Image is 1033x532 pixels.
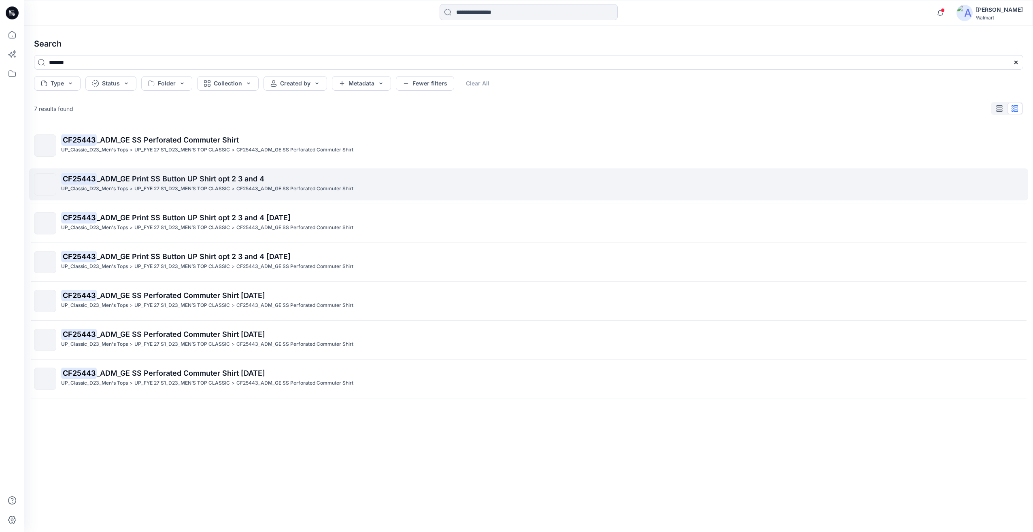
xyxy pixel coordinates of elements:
[236,223,353,232] p: CF25443_ADM_GE SS Perforated Commuter Shirt
[134,146,230,154] p: UP_FYE 27 S1_D23_MEN’S TOP CLASSIC
[134,262,230,271] p: UP_FYE 27 S1_D23_MEN’S TOP CLASSIC
[264,76,327,91] button: Created by
[130,340,133,349] p: >
[130,301,133,310] p: >
[396,76,454,91] button: Fewer filters
[130,185,133,193] p: >
[134,185,230,193] p: UP_FYE 27 S1_D23_MEN’S TOP CLASSIC
[134,340,230,349] p: UP_FYE 27 S1_D23_MEN’S TOP CLASSIC
[236,340,353,349] p: CF25443_ADM_GE SS Perforated Commuter Shirt
[97,369,265,377] span: _ADM_GE SS Perforated Commuter Shirt [DATE]
[61,340,128,349] p: UP_Classic_D23_Men's Tops
[130,262,133,271] p: >
[976,5,1023,15] div: [PERSON_NAME]
[236,185,353,193] p: CF25443_ADM_GE SS Perforated Commuter Shirt
[61,262,128,271] p: UP_Classic_D23_Men's Tops
[332,76,391,91] button: Metadata
[61,367,97,379] mark: CF25443
[29,168,1028,200] a: CF25443_ADM_GE Print SS Button UP Shirt opt 2 3 and 4UP_Classic_D23_Men's Tops>UP_FYE 27 S1_D23_M...
[61,146,128,154] p: UP_Classic_D23_Men's Tops
[85,76,136,91] button: Status
[232,223,235,232] p: >
[134,223,230,232] p: UP_FYE 27 S1_D23_MEN’S TOP CLASSIC
[232,379,235,387] p: >
[29,130,1028,162] a: CF25443_ADM_GE SS Perforated Commuter ShirtUP_Classic_D23_Men's Tops>UP_FYE 27 S1_D23_MEN’S TOP C...
[61,289,97,301] mark: CF25443
[29,324,1028,356] a: CF25443_ADM_GE SS Perforated Commuter Shirt [DATE]UP_Classic_D23_Men's Tops>UP_FYE 27 S1_D23_MEN’...
[29,285,1028,317] a: CF25443_ADM_GE SS Perforated Commuter Shirt [DATE]UP_Classic_D23_Men's Tops>UP_FYE 27 S1_D23_MEN’...
[134,301,230,310] p: UP_FYE 27 S1_D23_MEN’S TOP CLASSIC
[232,340,235,349] p: >
[236,262,353,271] p: CF25443_ADM_GE SS Perforated Commuter Shirt
[197,76,259,91] button: Collection
[61,251,97,262] mark: CF25443
[61,223,128,232] p: UP_Classic_D23_Men's Tops
[130,146,133,154] p: >
[97,252,291,261] span: _ADM_GE Print SS Button UP Shirt opt 2 3 and 4 [DATE]
[236,146,353,154] p: CF25443_ADM_GE SS Perforated Commuter Shirt
[28,32,1030,55] h4: Search
[29,363,1028,395] a: CF25443_ADM_GE SS Perforated Commuter Shirt [DATE]UP_Classic_D23_Men's Tops>UP_FYE 27 S1_D23_MEN’...
[236,301,353,310] p: CF25443_ADM_GE SS Perforated Commuter Shirt
[34,76,81,91] button: Type
[61,301,128,310] p: UP_Classic_D23_Men's Tops
[236,379,353,387] p: CF25443_ADM_GE SS Perforated Commuter Shirt
[61,328,97,340] mark: CF25443
[232,185,235,193] p: >
[97,136,239,144] span: _ADM_GE SS Perforated Commuter Shirt
[61,379,128,387] p: UP_Classic_D23_Men's Tops
[97,174,264,183] span: _ADM_GE Print SS Button UP Shirt opt 2 3 and 4
[141,76,192,91] button: Folder
[130,379,133,387] p: >
[29,207,1028,239] a: CF25443_ADM_GE Print SS Button UP Shirt opt 2 3 and 4 [DATE]UP_Classic_D23_Men's Tops>UP_FYE 27 S...
[61,173,97,184] mark: CF25443
[976,15,1023,21] div: Walmart
[130,223,133,232] p: >
[61,134,97,145] mark: CF25443
[34,104,73,113] p: 7 results found
[97,291,265,300] span: _ADM_GE SS Perforated Commuter Shirt [DATE]
[956,5,973,21] img: avatar
[232,146,235,154] p: >
[97,213,291,222] span: _ADM_GE Print SS Button UP Shirt opt 2 3 and 4 [DATE]
[97,330,265,338] span: _ADM_GE SS Perforated Commuter Shirt [DATE]
[232,301,235,310] p: >
[61,185,128,193] p: UP_Classic_D23_Men's Tops
[29,246,1028,278] a: CF25443_ADM_GE Print SS Button UP Shirt opt 2 3 and 4 [DATE]UP_Classic_D23_Men's Tops>UP_FYE 27 S...
[134,379,230,387] p: UP_FYE 27 S1_D23_MEN’S TOP CLASSIC
[61,212,97,223] mark: CF25443
[232,262,235,271] p: >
